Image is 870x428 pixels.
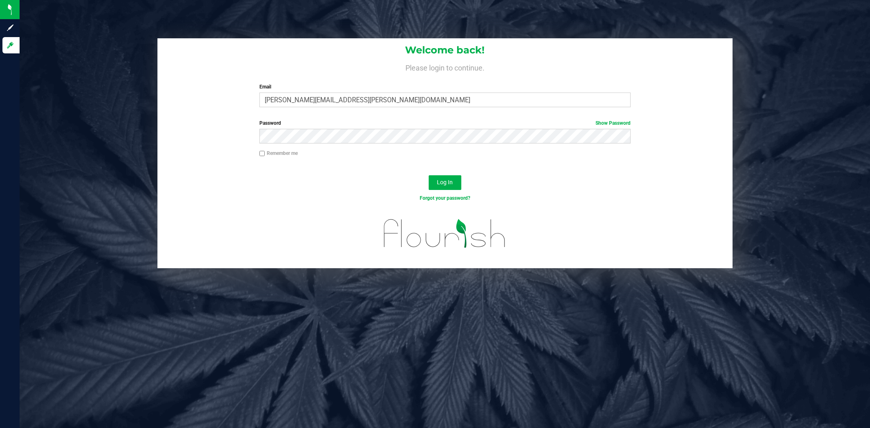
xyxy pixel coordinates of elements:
[259,151,265,157] input: Remember me
[429,175,461,190] button: Log In
[6,24,14,32] inline-svg: Sign up
[437,179,453,185] span: Log In
[157,62,733,72] h4: Please login to continue.
[595,120,631,126] a: Show Password
[259,150,298,157] label: Remember me
[6,41,14,49] inline-svg: Log in
[157,45,733,55] h1: Welcome back!
[373,210,517,256] img: flourish_logo.svg
[420,195,470,201] a: Forgot your password?
[259,120,281,126] span: Password
[259,83,631,90] label: Email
